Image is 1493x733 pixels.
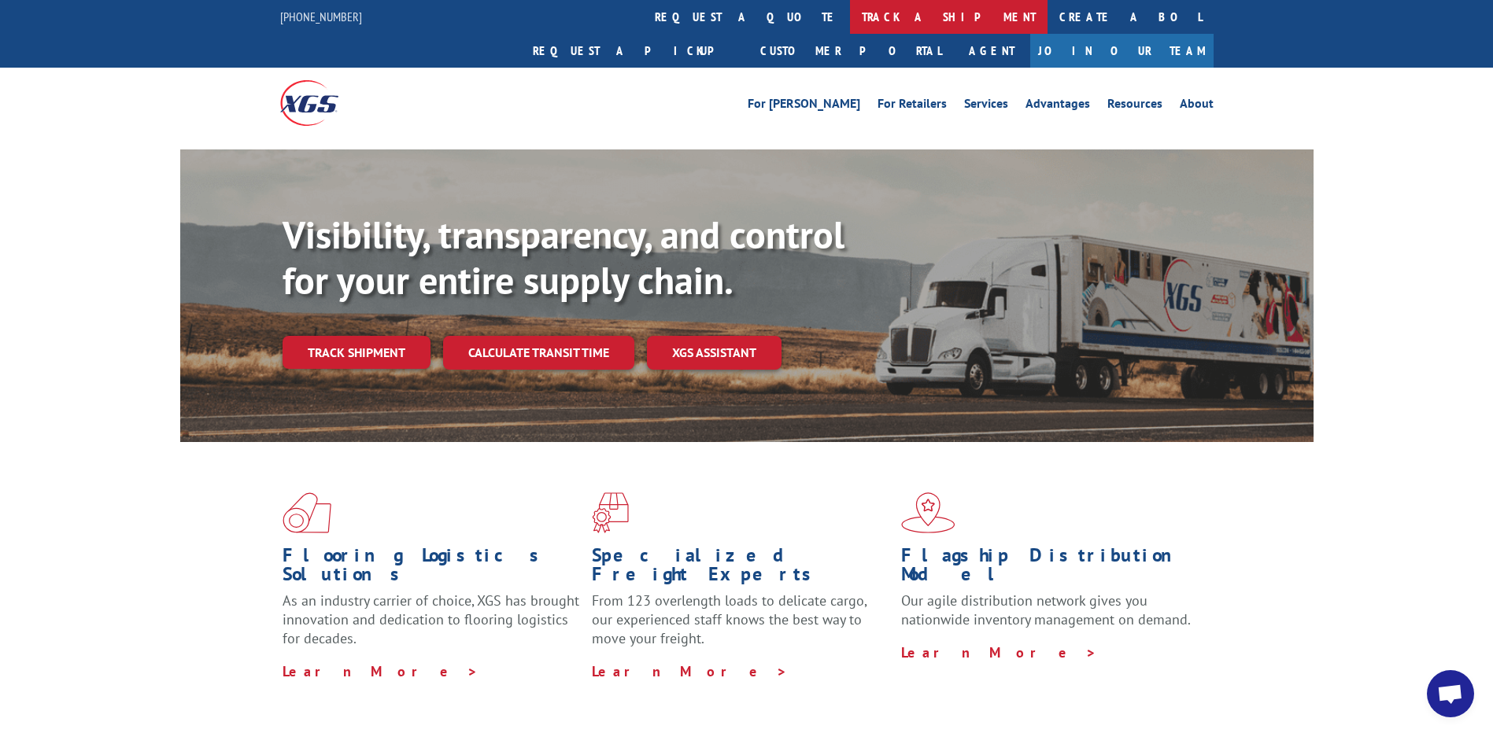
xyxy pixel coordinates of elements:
[283,492,331,533] img: xgs-icon-total-supply-chain-intelligence-red
[1030,34,1214,68] a: Join Our Team
[283,336,431,369] a: Track shipment
[521,34,748,68] a: Request a pickup
[901,546,1199,591] h1: Flagship Distribution Model
[901,591,1191,628] span: Our agile distribution network gives you nationwide inventory management on demand.
[1107,98,1162,115] a: Resources
[878,98,947,115] a: For Retailers
[953,34,1030,68] a: Agent
[1026,98,1090,115] a: Advantages
[283,591,579,647] span: As an industry carrier of choice, XGS has brought innovation and dedication to flooring logistics...
[283,210,844,304] b: Visibility, transparency, and control for your entire supply chain.
[901,492,955,533] img: xgs-icon-flagship-distribution-model-red
[1180,98,1214,115] a: About
[283,546,580,591] h1: Flooring Logistics Solutions
[592,591,889,661] p: From 123 overlength loads to delicate cargo, our experienced staff knows the best way to move you...
[592,662,788,680] a: Learn More >
[592,492,629,533] img: xgs-icon-focused-on-flooring-red
[748,98,860,115] a: For [PERSON_NAME]
[647,336,782,370] a: XGS ASSISTANT
[283,662,479,680] a: Learn More >
[901,643,1097,661] a: Learn More >
[592,546,889,591] h1: Specialized Freight Experts
[443,336,634,370] a: Calculate transit time
[964,98,1008,115] a: Services
[1427,670,1474,717] div: Open chat
[748,34,953,68] a: Customer Portal
[280,9,362,24] a: [PHONE_NUMBER]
